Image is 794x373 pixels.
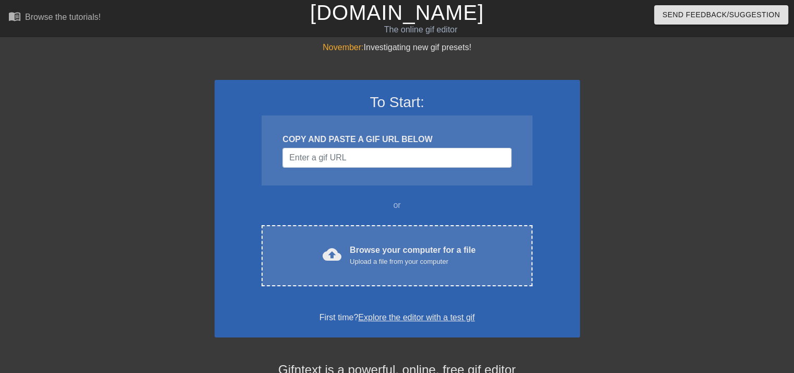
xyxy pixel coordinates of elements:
[654,5,788,25] button: Send Feedback/Suggestion
[282,148,511,168] input: Username
[662,8,780,21] span: Send Feedback/Suggestion
[25,13,101,21] div: Browse the tutorials!
[350,244,476,267] div: Browse your computer for a file
[228,94,566,111] h3: To Start:
[323,43,363,52] span: November:
[242,199,553,212] div: or
[215,41,580,54] div: Investigating new gif presets!
[8,10,101,26] a: Browse the tutorials!
[8,10,21,22] span: menu_book
[270,24,572,36] div: The online gif editor
[358,313,475,322] a: Explore the editor with a test gif
[282,133,511,146] div: COPY AND PASTE A GIF URL BELOW
[350,257,476,267] div: Upload a file from your computer
[323,245,341,264] span: cloud_upload
[310,1,484,24] a: [DOMAIN_NAME]
[228,311,566,324] div: First time?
